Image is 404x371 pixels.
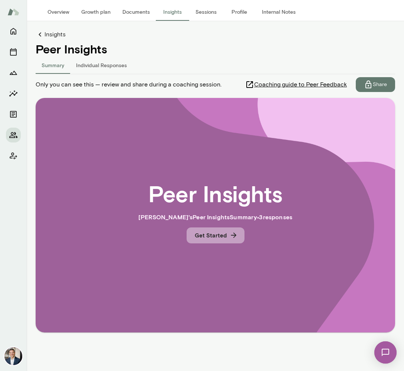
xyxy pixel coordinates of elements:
[156,3,189,21] button: Insights
[356,77,395,92] button: Share
[7,5,19,19] img: Mento
[254,80,347,89] span: Coaching guide to Peer Feedback
[36,56,70,74] button: Summary
[70,56,133,74] button: Individual Responses
[75,3,116,21] button: Growth plan
[187,227,244,243] button: Get Started
[6,148,21,163] button: Client app
[36,30,395,39] a: Insights
[6,24,21,39] button: Home
[4,347,22,365] img: Mark Zschocke
[189,3,223,21] button: Sessions
[36,56,395,74] div: responses-tab
[256,3,302,21] button: Internal Notes
[6,65,21,80] button: Growth Plan
[245,77,356,92] a: Coaching guide to Peer Feedback
[223,3,256,21] button: Profile
[148,180,282,207] h2: Peer Insights
[257,213,292,220] span: • 3 response s
[138,213,257,220] span: [PERSON_NAME] 's Peer Insights Summary
[6,45,21,59] button: Sessions
[6,107,21,122] button: Documents
[373,81,387,88] p: Share
[42,3,75,21] button: Overview
[36,80,221,89] span: Only you can see this — review and share during a coaching session.
[6,128,21,142] button: Members
[116,3,156,21] button: Documents
[6,86,21,101] button: Insights
[36,42,395,56] h4: Peer Insights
